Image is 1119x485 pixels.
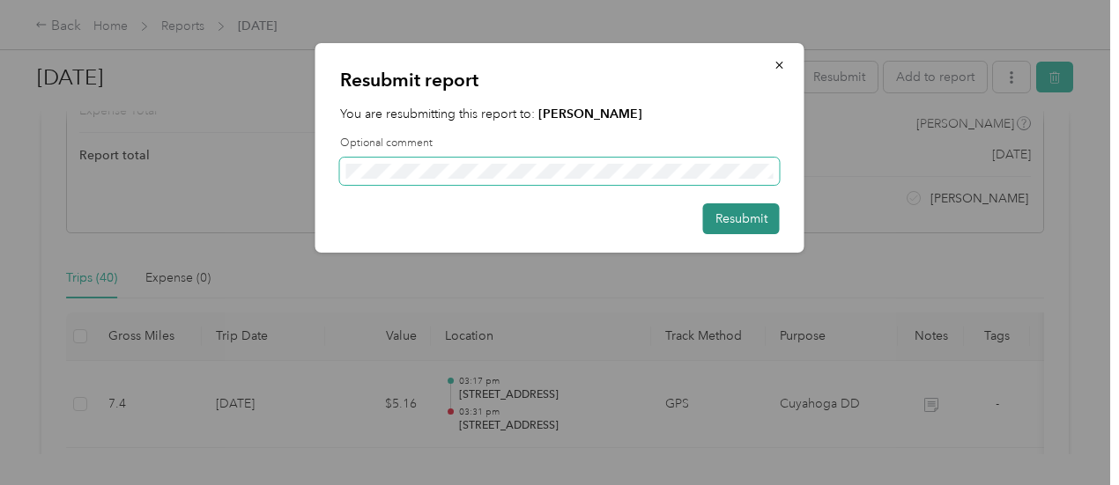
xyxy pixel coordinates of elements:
[340,136,780,151] label: Optional comment
[538,107,642,121] strong: [PERSON_NAME]
[703,203,780,234] button: Resubmit
[340,105,780,123] p: You are resubmitting this report to:
[340,68,780,92] p: Resubmit report
[1020,386,1119,485] iframe: Everlance-gr Chat Button Frame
